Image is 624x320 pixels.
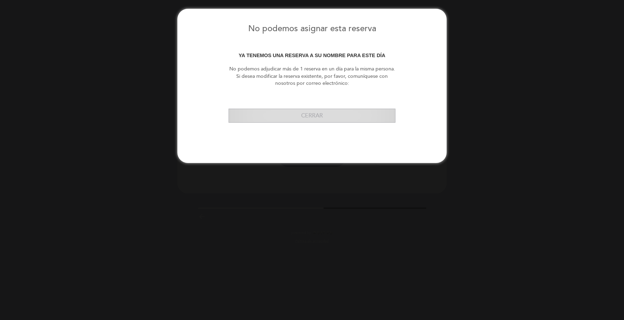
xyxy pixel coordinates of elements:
a: [EMAIL_ADDRESS][DOMAIN_NAME] [270,93,355,99]
button: Cerrar [229,109,395,123]
h3: No podemos asignar esta reserva [177,16,447,42]
p: No podemos adjudicar más de 1 reserva en un día para la misma persona. Si desea modificar la rese... [229,66,395,87]
h4: Ya tenemos una reserva a su nombre para este día [177,53,447,59]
